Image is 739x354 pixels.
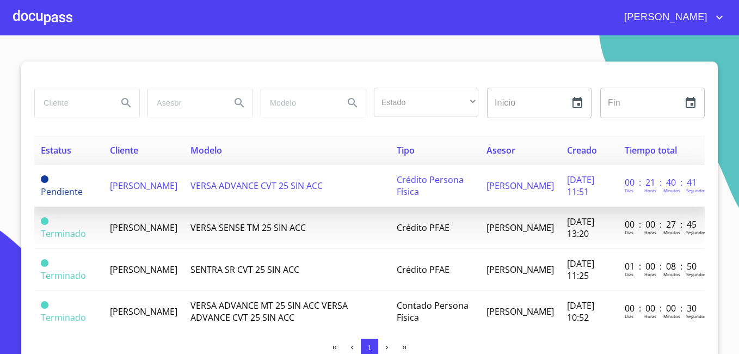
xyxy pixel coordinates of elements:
[374,88,478,117] div: ​
[397,222,449,234] span: Crédito PFAE
[567,144,597,156] span: Creado
[190,180,323,192] span: VERSA ADVANCE CVT 25 SIN ACC
[686,187,706,193] p: Segundos
[663,229,680,235] p: Minutos
[113,90,139,116] button: Search
[567,300,594,324] span: [DATE] 10:52
[110,222,177,234] span: [PERSON_NAME]
[41,301,48,309] span: Terminado
[644,313,656,319] p: Horas
[41,259,48,267] span: Terminado
[41,270,86,282] span: Terminado
[397,174,464,198] span: Crédito Persona Física
[567,258,594,282] span: [DATE] 11:25
[261,88,335,118] input: search
[625,187,633,193] p: Dias
[41,228,86,240] span: Terminado
[110,306,177,318] span: [PERSON_NAME]
[567,216,594,240] span: [DATE] 13:20
[644,229,656,235] p: Horas
[41,312,86,324] span: Terminado
[148,88,222,118] input: search
[625,260,698,272] p: 01 : 00 : 08 : 50
[486,144,515,156] span: Asesor
[367,344,371,352] span: 1
[41,217,48,225] span: Terminado
[486,222,554,234] span: [PERSON_NAME]
[616,9,726,26] button: account of current user
[486,264,554,276] span: [PERSON_NAME]
[625,176,698,188] p: 00 : 21 : 40 : 41
[663,187,680,193] p: Minutos
[41,175,48,183] span: Pendiente
[663,271,680,277] p: Minutos
[644,271,656,277] p: Horas
[663,313,680,319] p: Minutos
[486,306,554,318] span: [PERSON_NAME]
[644,187,656,193] p: Horas
[190,222,306,234] span: VERSA SENSE TM 25 SIN ACC
[686,271,706,277] p: Segundos
[686,313,706,319] p: Segundos
[625,229,633,235] p: Dias
[110,180,177,192] span: [PERSON_NAME]
[397,144,415,156] span: Tipo
[190,144,222,156] span: Modelo
[625,271,633,277] p: Dias
[625,218,698,230] p: 00 : 00 : 27 : 45
[41,144,71,156] span: Estatus
[190,300,348,324] span: VERSA ADVANCE MT 25 SIN ACC VERSA ADVANCE CVT 25 SIN ACC
[35,88,109,118] input: search
[397,300,469,324] span: Contado Persona Física
[616,9,713,26] span: [PERSON_NAME]
[625,302,698,314] p: 00 : 00 : 00 : 30
[41,186,83,198] span: Pendiente
[625,144,677,156] span: Tiempo total
[340,90,366,116] button: Search
[397,264,449,276] span: Crédito PFAE
[190,264,299,276] span: SENTRA SR CVT 25 SIN ACC
[625,313,633,319] p: Dias
[686,229,706,235] p: Segundos
[226,90,253,116] button: Search
[567,174,594,198] span: [DATE] 11:51
[110,264,177,276] span: [PERSON_NAME]
[110,144,138,156] span: Cliente
[486,180,554,192] span: [PERSON_NAME]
